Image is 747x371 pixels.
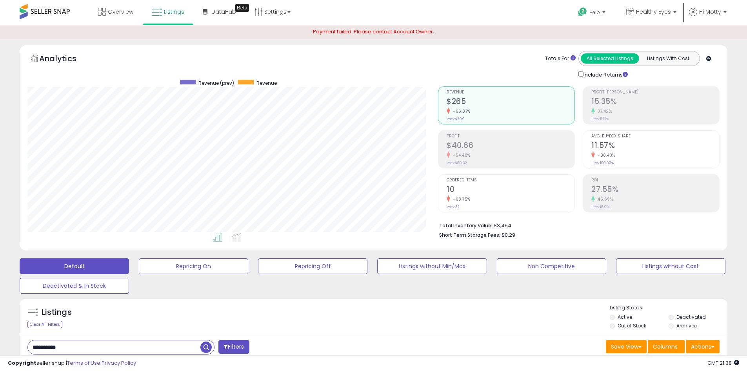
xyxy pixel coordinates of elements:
[198,80,234,86] span: Revenue (prev)
[8,359,36,367] strong: Copyright
[545,55,576,62] div: Totals For
[42,307,72,318] h5: Listings
[439,222,493,229] b: Total Inventory Value:
[689,8,727,26] a: Hi Motty
[67,359,100,367] a: Terms of Use
[699,8,721,16] span: Hi Motty
[653,343,678,351] span: Columns
[447,205,460,209] small: Prev: 32
[139,258,248,274] button: Repricing On
[8,360,136,367] div: seller snap | |
[581,53,639,64] button: All Selected Listings
[211,8,236,16] span: DataHub
[108,8,133,16] span: Overview
[591,90,719,95] span: Profit [PERSON_NAME]
[595,196,613,202] small: 45.69%
[610,304,727,312] p: Listing States:
[218,340,249,354] button: Filters
[502,231,515,239] span: $0.29
[676,314,706,320] label: Deactivated
[591,97,719,108] h2: 15.35%
[313,28,434,35] span: Payment failed: Please contact Account Owner.
[235,4,249,12] div: Tooltip anchor
[648,340,685,353] button: Columns
[447,185,574,196] h2: 10
[447,90,574,95] span: Revenue
[39,53,92,66] h5: Analytics
[636,8,671,16] span: Healthy Eyes
[447,161,467,165] small: Prev: $89.32
[256,80,277,86] span: Revenue
[258,258,367,274] button: Repricing Off
[447,141,574,152] h2: $40.66
[591,178,719,183] span: ROI
[497,258,606,274] button: Non Competitive
[639,53,697,64] button: Listings With Cost
[616,258,725,274] button: Listings without Cost
[591,185,719,196] h2: 27.55%
[450,152,471,158] small: -54.48%
[377,258,487,274] button: Listings without Min/Max
[450,108,471,114] small: -66.87%
[618,322,646,329] label: Out of Stock
[20,258,129,274] button: Default
[164,8,184,16] span: Listings
[591,205,610,209] small: Prev: 18.91%
[595,152,615,158] small: -88.43%
[450,196,471,202] small: -68.75%
[20,278,129,294] button: Deactivated & In Stock
[676,322,698,329] label: Archived
[707,359,739,367] span: 2025-09-8 21:38 GMT
[606,340,647,353] button: Save View
[686,340,720,353] button: Actions
[573,70,637,79] div: Include Returns
[591,161,614,165] small: Prev: 100.00%
[447,97,574,108] h2: $265
[589,9,600,16] span: Help
[578,7,587,17] i: Get Help
[572,1,613,26] a: Help
[591,134,719,139] span: Avg. Buybox Share
[447,117,465,121] small: Prev: $799
[27,321,62,328] div: Clear All Filters
[591,117,609,121] small: Prev: 11.17%
[595,108,612,114] small: 37.42%
[591,141,719,152] h2: 11.57%
[102,359,136,367] a: Privacy Policy
[439,220,714,230] li: $3,454
[439,232,500,238] b: Short Term Storage Fees:
[447,134,574,139] span: Profit
[618,314,632,320] label: Active
[447,178,574,183] span: Ordered Items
